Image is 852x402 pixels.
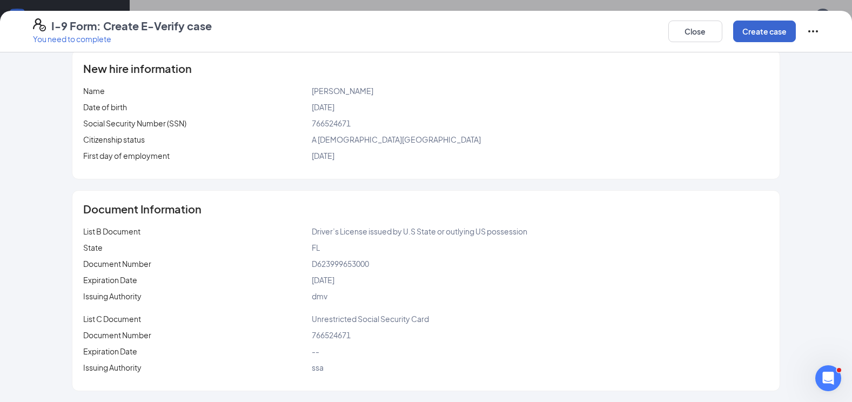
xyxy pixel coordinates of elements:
[83,363,142,372] span: Issuing Authority
[83,346,137,356] span: Expiration Date
[312,346,319,356] span: --
[312,259,369,269] span: D623999653000
[83,204,202,215] span: Document Information
[312,151,334,160] span: [DATE]
[312,118,351,128] span: 766524671
[51,18,212,33] h4: I-9 Form: Create E-Verify case
[83,314,141,324] span: List C Document
[312,226,527,236] span: Driver’s License issued by U.S State or outlying US possession
[83,151,170,160] span: First day of employment
[83,291,142,301] span: Issuing Authority
[83,63,192,74] span: New hire information
[807,25,820,38] svg: Ellipses
[83,135,145,144] span: Citizenship status
[83,226,140,236] span: List B Document
[83,330,151,340] span: Document Number
[83,118,186,128] span: Social Security Number (SSN)
[312,275,334,285] span: [DATE]
[312,243,320,252] span: FL
[312,363,324,372] span: ssa
[312,291,327,301] span: dmv
[312,135,481,144] span: A [DEMOGRAPHIC_DATA][GEOGRAPHIC_DATA]
[83,102,127,112] span: Date of birth
[312,86,373,96] span: [PERSON_NAME]
[33,33,212,44] p: You need to complete
[83,243,103,252] span: State
[33,18,46,31] svg: FormI9EVerifyIcon
[733,21,796,42] button: Create case
[83,259,151,269] span: Document Number
[312,314,429,324] span: Unrestricted Social Security Card
[312,102,334,112] span: [DATE]
[668,21,722,42] button: Close
[83,86,105,96] span: Name
[815,365,841,391] iframe: Intercom live chat
[312,330,351,340] span: 766524671
[83,275,137,285] span: Expiration Date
